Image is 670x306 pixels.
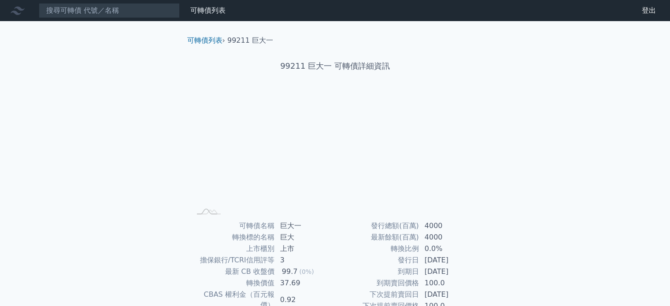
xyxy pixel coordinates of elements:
div: 99.7 [280,266,300,277]
span: (0%) [299,268,314,275]
td: 轉換比例 [335,243,419,254]
td: 發行日 [335,254,419,266]
li: › [187,35,225,46]
td: 巨大一 [275,220,335,232]
td: 到期賣回價格 [335,277,419,289]
h1: 99211 巨大一 可轉債詳細資訊 [180,60,490,72]
td: [DATE] [419,254,480,266]
td: 3 [275,254,335,266]
a: 可轉債列表 [187,36,222,44]
td: 擔保銀行/TCRI信用評等 [191,254,275,266]
td: 最新 CB 收盤價 [191,266,275,277]
td: 到期日 [335,266,419,277]
td: 最新餘額(百萬) [335,232,419,243]
td: 4000 [419,220,480,232]
td: [DATE] [419,266,480,277]
td: 4000 [419,232,480,243]
td: [DATE] [419,289,480,300]
td: 上市 [275,243,335,254]
a: 登出 [635,4,663,18]
td: 轉換標的名稱 [191,232,275,243]
input: 搜尋可轉債 代號／名稱 [39,3,180,18]
td: 發行總額(百萬) [335,220,419,232]
a: 可轉債列表 [190,6,226,15]
td: 上市櫃別 [191,243,275,254]
td: 巨大 [275,232,335,243]
td: 37.69 [275,277,335,289]
td: 100.0 [419,277,480,289]
li: 99211 巨大一 [227,35,273,46]
td: 下次提前賣回日 [335,289,419,300]
td: 0.0% [419,243,480,254]
td: 可轉債名稱 [191,220,275,232]
td: 轉換價值 [191,277,275,289]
